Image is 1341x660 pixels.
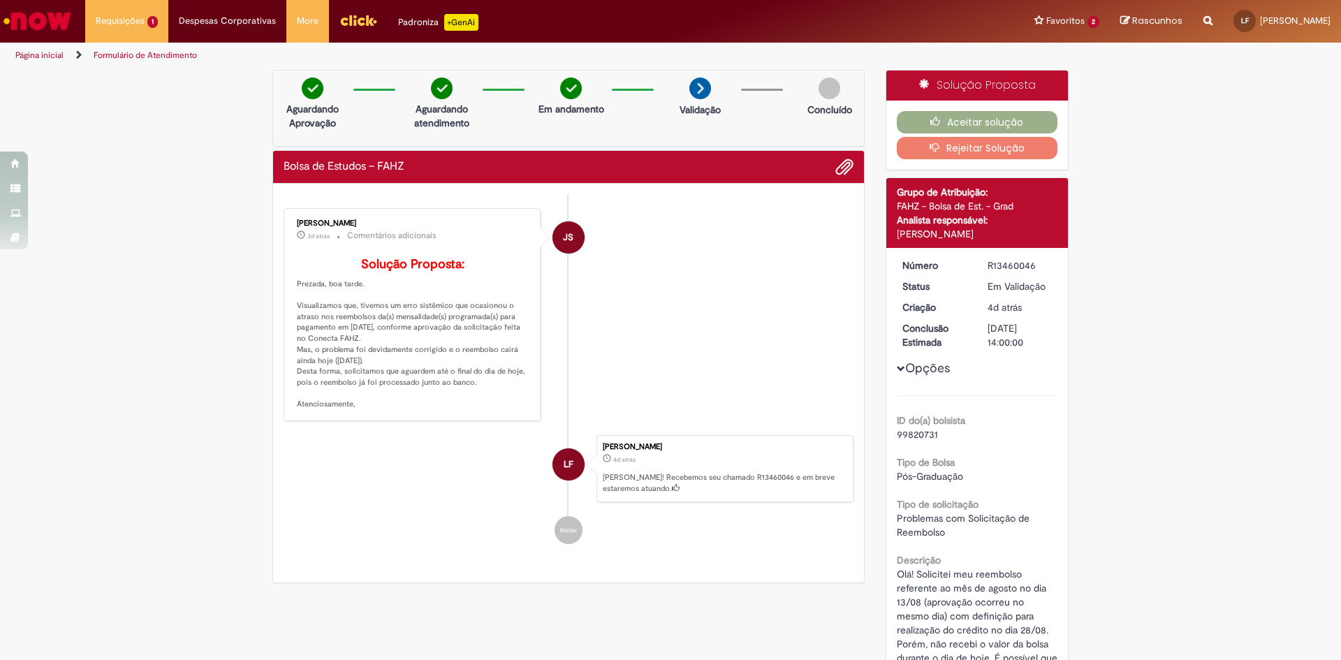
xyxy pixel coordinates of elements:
span: 3d atrás [307,232,330,240]
a: Página inicial [15,50,64,61]
img: check-circle-green.png [560,78,582,99]
div: 28/08/2025 20:53:27 [988,300,1053,314]
img: img-circle-grey.png [819,78,840,99]
span: JS [563,221,573,254]
span: Favoritos [1046,14,1085,28]
dt: Conclusão Estimada [892,321,978,349]
span: Pós-Graduação [897,470,963,483]
b: Solução Proposta: [361,256,464,272]
img: click_logo_yellow_360x200.png [339,10,377,31]
b: Descrição [897,554,941,566]
span: 4d atrás [613,455,636,464]
dt: Status [892,279,978,293]
time: 28/08/2025 20:53:27 [988,301,1022,314]
p: Em andamento [538,102,604,116]
p: Prezada, boa tarde. Visualizamos que, tivemos um erro sistêmico que ocasionou o atraso nos reembo... [297,258,529,410]
span: 4d atrás [988,301,1022,314]
span: LF [564,448,573,481]
div: Em Validação [988,279,1053,293]
div: Luca Araujo Frangipani [552,448,585,481]
p: Validação [680,103,721,117]
img: check-circle-green.png [431,78,453,99]
p: Concluído [807,103,852,117]
img: ServiceNow [1,7,73,35]
p: [PERSON_NAME]! Recebemos seu chamado R13460046 e em breve estaremos atuando. [603,472,846,494]
p: Aguardando Aprovação [279,102,346,130]
div: R13460046 [988,258,1053,272]
span: Rascunhos [1132,14,1182,27]
li: Luca Araujo Frangipani [284,435,853,502]
span: 99820731 [897,428,938,441]
ul: Histórico de tíquete [284,194,853,558]
div: Jessica Silva [552,221,585,254]
b: ID do(a) bolsista [897,414,965,427]
span: [PERSON_NAME] [1260,15,1331,27]
button: Adicionar anexos [835,158,853,176]
span: 1 [147,16,158,28]
dt: Número [892,258,978,272]
div: [PERSON_NAME] [297,219,529,228]
span: More [297,14,318,28]
b: Tipo de solicitação [897,498,979,511]
img: arrow-next.png [689,78,711,99]
h2: Bolsa de Estudos – FAHZ Histórico de tíquete [284,161,404,173]
div: [DATE] 14:00:00 [988,321,1053,349]
div: Solução Proposta [886,71,1069,101]
a: Formulário de Atendimento [94,50,197,61]
button: Aceitar solução [897,111,1058,133]
span: 2 [1087,16,1099,28]
span: Despesas Corporativas [179,14,276,28]
div: Analista responsável: [897,213,1058,227]
span: LF [1241,16,1249,25]
p: Aguardando atendimento [408,102,476,130]
b: Tipo de Bolsa [897,456,955,469]
a: Rascunhos [1120,15,1182,28]
small: Comentários adicionais [347,230,437,242]
p: +GenAi [444,14,478,31]
time: 28/08/2025 20:53:27 [613,455,636,464]
button: Rejeitar Solução [897,137,1058,159]
img: check-circle-green.png [302,78,323,99]
dt: Criação [892,300,978,314]
time: 29/08/2025 16:29:16 [307,232,330,240]
span: Problemas com Solicitação de Reembolso [897,512,1032,538]
div: [PERSON_NAME] [603,443,846,451]
div: [PERSON_NAME] [897,227,1058,241]
div: Padroniza [398,14,478,31]
div: Grupo de Atribuição: [897,185,1058,199]
ul: Trilhas de página [10,43,884,68]
span: Requisições [96,14,145,28]
div: FAHZ - Bolsa de Est. - Grad [897,199,1058,213]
